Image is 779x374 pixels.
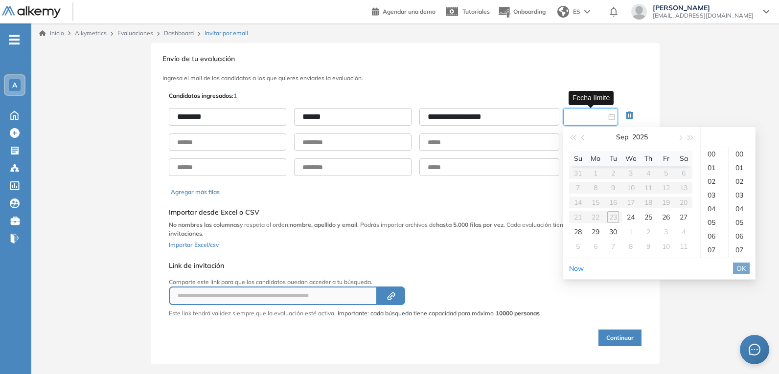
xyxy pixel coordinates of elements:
h3: Envío de tu evaluación [162,55,648,63]
b: hasta 5.000 filas por vez [436,221,504,228]
span: Importar Excel/csv [169,241,219,248]
h3: Ingresa el mail de los candidatos a los que quieres enviarles la evaluación. [162,75,648,82]
span: message [748,343,761,356]
div: 1 [625,226,637,238]
td: 2025-09-26 [657,210,675,224]
span: Tutoriales [462,8,490,15]
td: 2025-09-28 [569,224,587,239]
i: - [9,39,20,41]
div: 5 [572,241,584,252]
a: Agendar una demo [372,5,435,17]
div: 04 [729,202,756,216]
div: 28 [572,226,584,238]
div: 06 [701,229,728,243]
th: Sa [675,151,692,166]
b: No nombres las columnas [169,221,240,228]
div: 11 [678,241,689,252]
td: 2025-10-06 [587,239,604,254]
div: 05 [701,216,728,229]
span: [EMAIL_ADDRESS][DOMAIN_NAME] [653,12,754,20]
div: 06 [729,229,756,243]
h5: Importar desde Excel o CSV [169,208,642,217]
button: 2025 [632,127,648,147]
div: 8 [625,241,637,252]
button: Onboarding [498,1,546,22]
div: 3 [660,226,672,238]
div: 4 [678,226,689,238]
th: We [622,151,640,166]
div: 7 [607,241,619,252]
th: Tu [604,151,622,166]
h5: Link de invitación [169,262,540,270]
td: 2025-10-02 [640,224,657,239]
strong: 10000 personas [496,309,540,317]
div: 03 [701,188,728,202]
span: Agendar una demo [383,8,435,15]
span: Onboarding [513,8,546,15]
div: 00 [729,147,756,161]
b: nombre, apellido y email [290,221,357,228]
a: Inicio [39,29,64,38]
div: 27 [678,211,689,223]
th: Mo [587,151,604,166]
span: Alkymetrics [75,29,107,37]
th: Su [569,151,587,166]
td: 2025-09-29 [587,224,604,239]
td: 2025-09-25 [640,210,657,224]
span: 1 [233,92,237,99]
div: 03 [729,188,756,202]
div: 01 [701,161,728,175]
button: OK [733,263,750,274]
div: 08 [701,257,728,270]
p: y respeta el orden: . Podrás importar archivos de . Cada evaluación tiene un . [169,220,642,238]
div: 08 [729,257,756,270]
td: 2025-10-08 [622,239,640,254]
img: arrow [584,10,590,14]
p: Este link tendrá validez siempre que la evaluación esté activa. [169,309,336,318]
div: 04 [701,202,728,216]
div: 07 [729,243,756,257]
td: 2025-09-30 [604,224,622,239]
a: Now [569,264,584,273]
span: Invitar por email [205,29,248,38]
td: 2025-10-01 [622,224,640,239]
button: Continuar [598,330,642,346]
div: 30 [607,226,619,238]
td: 2025-09-27 [675,210,692,224]
div: 00 [701,147,728,161]
td: 2025-10-05 [569,239,587,254]
div: 25 [642,211,654,223]
div: 05 [729,216,756,229]
button: Importar Excel/csv [169,238,219,250]
td: 2025-10-11 [675,239,692,254]
p: Comparte este link para que los candidatos puedan acceder a tu búsqueda. [169,278,540,286]
div: 10 [660,241,672,252]
div: 2 [642,226,654,238]
div: 9 [642,241,654,252]
td: 2025-09-24 [622,210,640,224]
button: Sep [616,127,628,147]
p: Candidatos ingresados: [169,91,237,100]
div: 24 [625,211,637,223]
div: 07 [701,243,728,257]
a: Dashboard [164,29,194,37]
th: Th [640,151,657,166]
img: world [557,6,569,18]
div: 01 [729,161,756,175]
a: Evaluaciones [117,29,153,37]
td: 2025-10-09 [640,239,657,254]
td: 2025-10-04 [675,224,692,239]
div: 02 [729,175,756,188]
td: 2025-10-07 [604,239,622,254]
img: Logo [2,6,61,19]
button: Agregar más filas [171,188,220,197]
td: 2025-10-03 [657,224,675,239]
span: Importante: cada búsqueda tiene capacidad para máximo [338,309,540,318]
div: 26 [660,211,672,223]
div: Fecha límite [569,91,614,105]
div: 29 [590,226,601,238]
b: límite de 10.000 invitaciones [169,221,619,237]
th: Fr [657,151,675,166]
span: ES [573,7,580,16]
div: 02 [701,175,728,188]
